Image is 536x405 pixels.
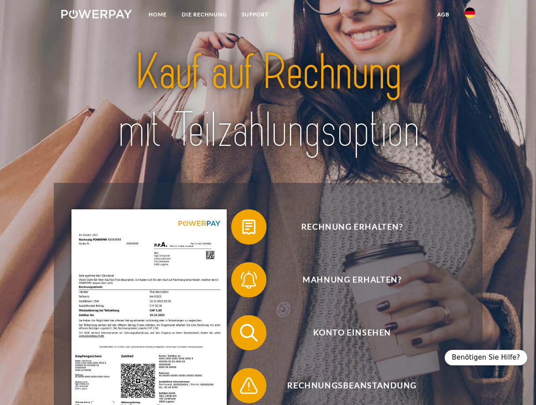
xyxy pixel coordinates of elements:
span: Rechnung erhalten? [244,209,460,245]
img: de [465,7,475,18]
a: agb [430,7,457,22]
button: Rechnungsbeanstandung [231,368,461,403]
iframe: Schaltfläche zum Öffnen des Messaging-Fensters [501,370,529,398]
a: Home [141,7,174,22]
button: Mahnung erhalten? [231,262,461,297]
img: qb_bill.svg [238,216,260,238]
img: qb_bell.svg [238,269,260,291]
div: Benötigen Sie Hilfe? [445,350,527,365]
a: SUPPORT [234,7,276,22]
span: Mahnung erhalten? [244,262,460,297]
a: DIE RECHNUNG [174,7,234,22]
img: title-powerpay_de.svg [82,41,455,162]
img: logo-powerpay-white.svg [61,10,132,19]
span: Rechnungsbeanstandung [244,368,460,403]
button: Rechnung erhalten? [231,209,461,245]
span: Konto einsehen [244,315,460,350]
img: qb_warning.svg [238,375,260,397]
button: Konto einsehen [231,315,461,350]
img: qb_search.svg [238,322,260,344]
